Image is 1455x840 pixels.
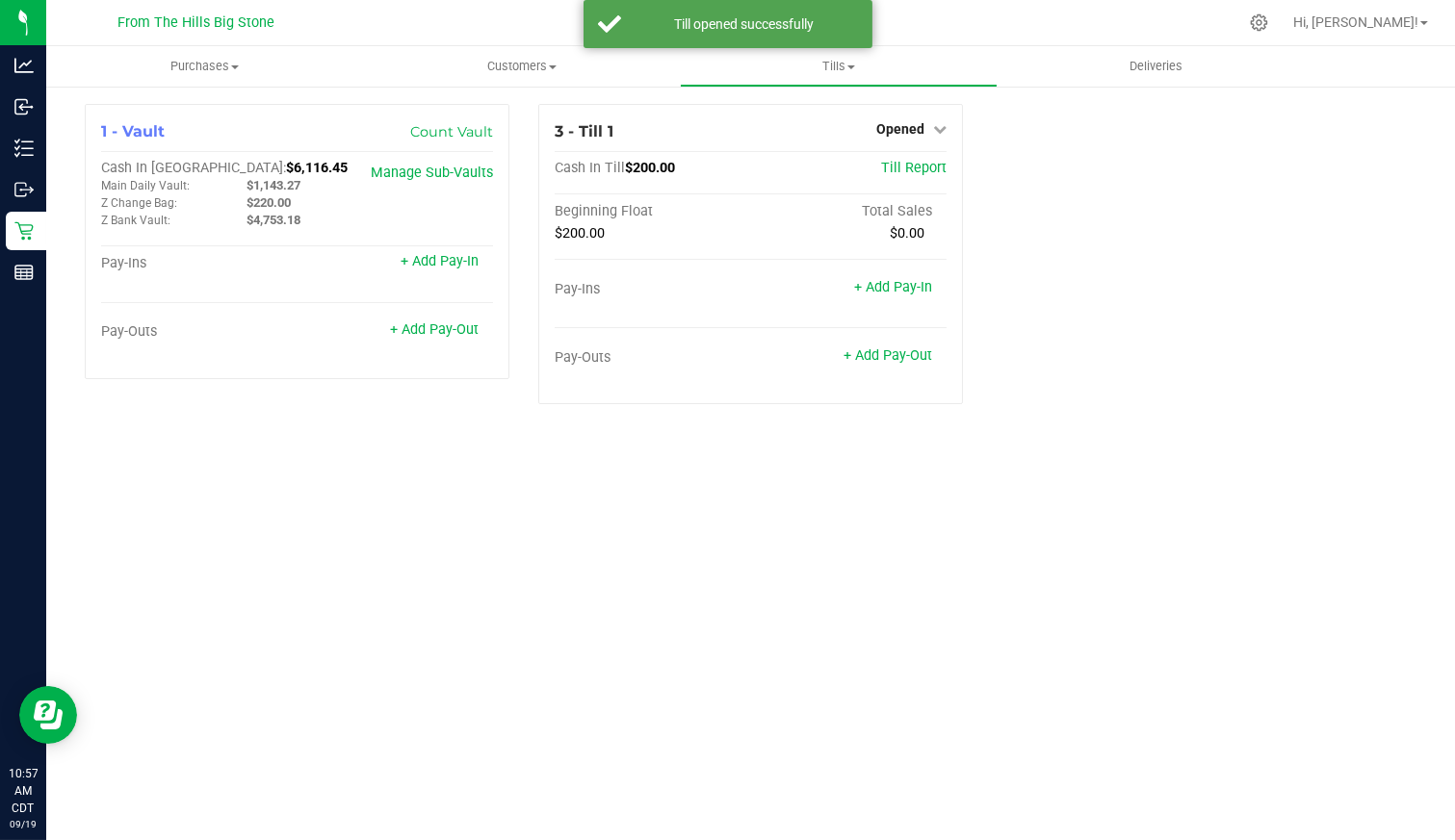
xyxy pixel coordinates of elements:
span: Tills [681,58,996,75]
inline-svg: Outbound [14,180,34,199]
iframe: Resource center [19,686,77,744]
span: $6,116.45 [286,160,348,176]
a: Deliveries [998,46,1314,87]
inline-svg: Reports [14,263,34,282]
span: Cash In Till [555,160,625,176]
inline-svg: Retail [14,221,34,241]
span: $200.00 [555,225,605,242]
span: Cash In [GEOGRAPHIC_DATA]: [101,160,286,176]
p: 09/19 [9,817,38,831]
span: From The Hills Big Stone [118,14,275,31]
div: Manage settings [1247,13,1271,32]
span: $200.00 [625,160,675,176]
span: Customers [364,58,679,75]
inline-svg: Analytics [14,56,34,75]
span: $220.00 [247,195,291,210]
span: Hi, [PERSON_NAME]! [1293,14,1418,30]
span: Deliveries [1104,58,1208,75]
div: Pay-Ins [555,281,751,298]
span: Z Change Bag: [101,196,177,210]
div: Till opened successfully [632,14,858,34]
a: Purchases [46,46,363,87]
a: Tills [680,46,997,87]
span: $0.00 [890,225,924,242]
inline-svg: Inventory [14,139,34,158]
div: Pay-Ins [101,255,298,272]
a: Count Vault [410,123,493,140]
span: 3 - Till 1 [555,122,613,140]
span: Purchases [46,58,363,75]
span: $1,143.27 [247,178,300,192]
span: Main Daily Vault: [101,179,190,192]
p: 10:57 AM CDT [9,765,38,817]
a: + Add Pay-In [401,253,479,269]
span: $4,753.18 [247,213,300,227]
a: Manage Sub-Vaults [371,165,493,181]
span: Opened [876,121,924,137]
div: Total Sales [751,203,948,220]
a: + Add Pay-In [854,279,932,295]
a: + Add Pay-Out [390,321,479,338]
span: 1 - Vault [101,122,165,140]
inline-svg: Inbound [14,97,34,116]
div: Beginning Float [555,203,751,220]
a: Customers [363,46,680,87]
a: + Add Pay-Out [844,347,932,364]
span: Z Bank Vault: [101,214,170,227]
a: Till Report [881,160,947,176]
div: Pay-Outs [101,323,298,341]
div: Pay-Outs [555,349,751,367]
